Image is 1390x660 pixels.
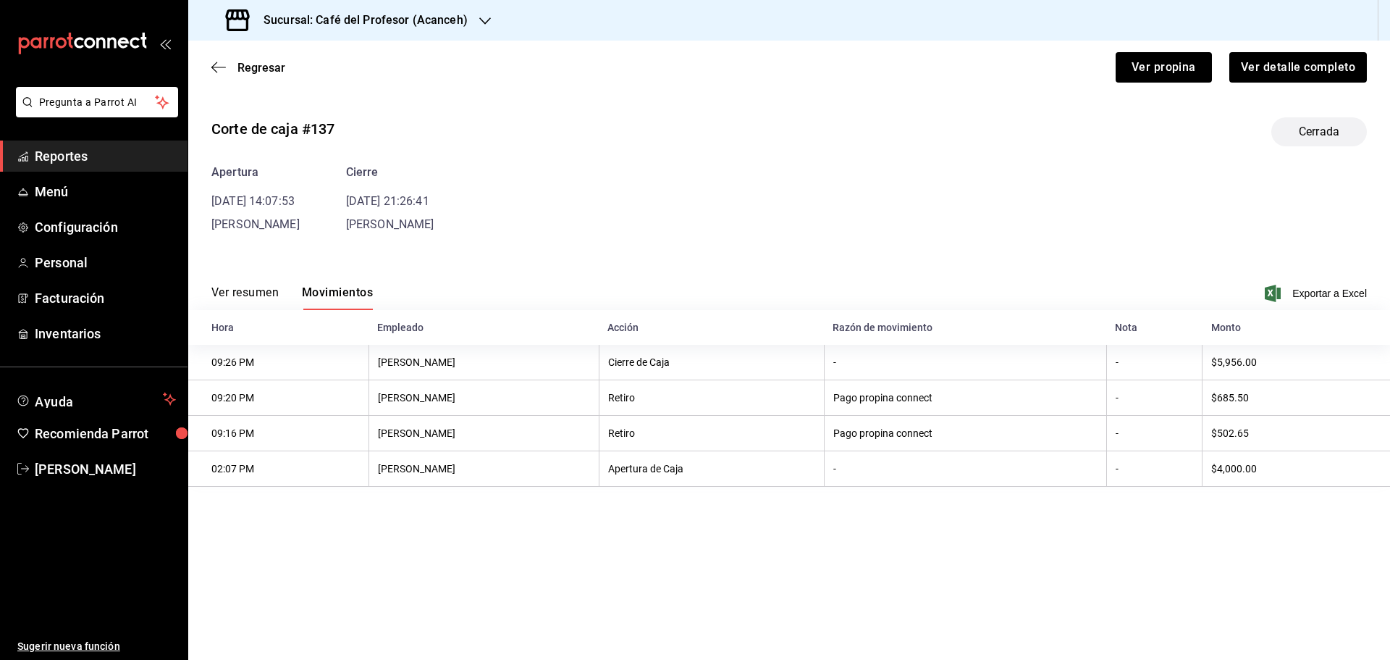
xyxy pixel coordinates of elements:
[1268,285,1367,302] button: Exportar a Excel
[237,61,285,75] span: Regresar
[211,61,285,75] button: Regresar
[1202,380,1390,416] th: $685.50
[346,164,434,181] div: Cierre
[39,95,156,110] span: Pregunta a Parrot AI
[17,639,176,654] span: Sugerir nueva función
[211,164,300,181] div: Apertura
[1202,345,1390,380] th: $5,956.00
[211,285,279,310] button: Ver resumen
[16,87,178,117] button: Pregunta a Parrot AI
[368,416,599,451] th: [PERSON_NAME]
[252,12,468,29] h3: Sucursal: Café del Profesor (Acanceh)
[35,424,176,443] span: Recomienda Parrot
[1202,416,1390,451] th: $502.65
[599,380,824,416] th: Retiro
[599,345,824,380] th: Cierre de Caja
[1106,345,1202,380] th: -
[1106,310,1202,345] th: Nota
[1229,52,1367,83] button: Ver detalle completo
[368,345,599,380] th: [PERSON_NAME]
[35,324,176,343] span: Inventarios
[1202,310,1390,345] th: Monto
[824,310,1106,345] th: Razón de movimiento
[35,217,176,237] span: Configuración
[346,194,429,208] time: [DATE] 21:26:41
[211,118,334,140] div: Corte de caja #137
[346,217,434,231] span: [PERSON_NAME]
[211,217,300,231] span: [PERSON_NAME]
[1106,416,1202,451] th: -
[35,182,176,201] span: Menú
[35,390,157,408] span: Ayuda
[368,380,599,416] th: [PERSON_NAME]
[188,380,368,416] th: 09:20 PM
[599,416,824,451] th: Retiro
[188,451,368,487] th: 02:07 PM
[824,380,1106,416] th: Pago propina connect
[824,345,1106,380] th: -
[1290,123,1348,141] span: Cerrada
[824,451,1106,487] th: -
[35,253,176,272] span: Personal
[302,285,373,310] button: Movimientos
[599,451,824,487] th: Apertura de Caja
[824,416,1106,451] th: Pago propina connect
[211,194,295,208] time: [DATE] 14:07:53
[599,310,824,345] th: Acción
[188,345,368,380] th: 09:26 PM
[211,285,373,310] div: navigation tabs
[35,459,176,479] span: [PERSON_NAME]
[1202,451,1390,487] th: $4,000.00
[35,146,176,166] span: Reportes
[1106,380,1202,416] th: -
[188,310,368,345] th: Hora
[188,416,368,451] th: 09:16 PM
[368,451,599,487] th: [PERSON_NAME]
[368,310,599,345] th: Empleado
[1106,451,1202,487] th: -
[1116,52,1212,83] button: Ver propina
[159,38,171,49] button: open_drawer_menu
[35,288,176,308] span: Facturación
[10,105,178,120] a: Pregunta a Parrot AI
